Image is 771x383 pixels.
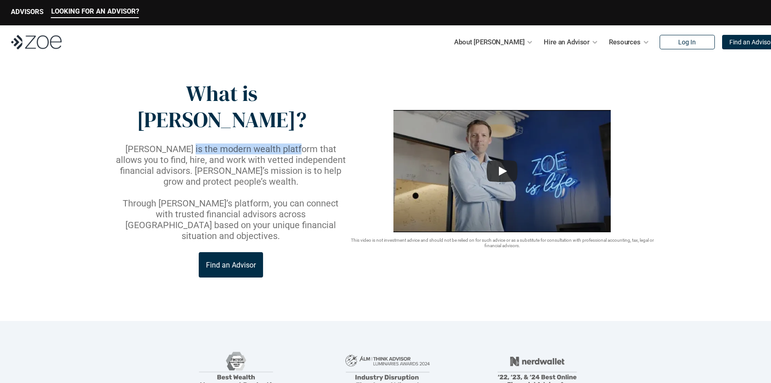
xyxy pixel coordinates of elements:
[51,7,139,15] p: LOOKING FOR AN ADVISOR?
[199,252,263,278] a: Find an Advisor
[393,110,611,232] img: sddefault.webp
[114,81,329,133] p: What is [PERSON_NAME]?
[678,38,696,46] p: Log In
[454,35,524,49] p: About [PERSON_NAME]
[660,35,715,49] a: Log In
[487,160,517,182] button: Play
[11,8,43,16] p: ADVISORS
[609,35,641,49] p: Resources
[114,198,348,241] p: Through [PERSON_NAME]’s platform, you can connect with trusted financial advisors across [GEOGRAP...
[206,261,256,269] p: Find an Advisor
[544,35,589,49] p: Hire an Advisor
[114,144,348,187] p: [PERSON_NAME] is the modern wealth platform that allows you to find, hire, and work with vetted i...
[348,238,657,249] p: This video is not investment advice and should not be relied on for such advice or as a substitut...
